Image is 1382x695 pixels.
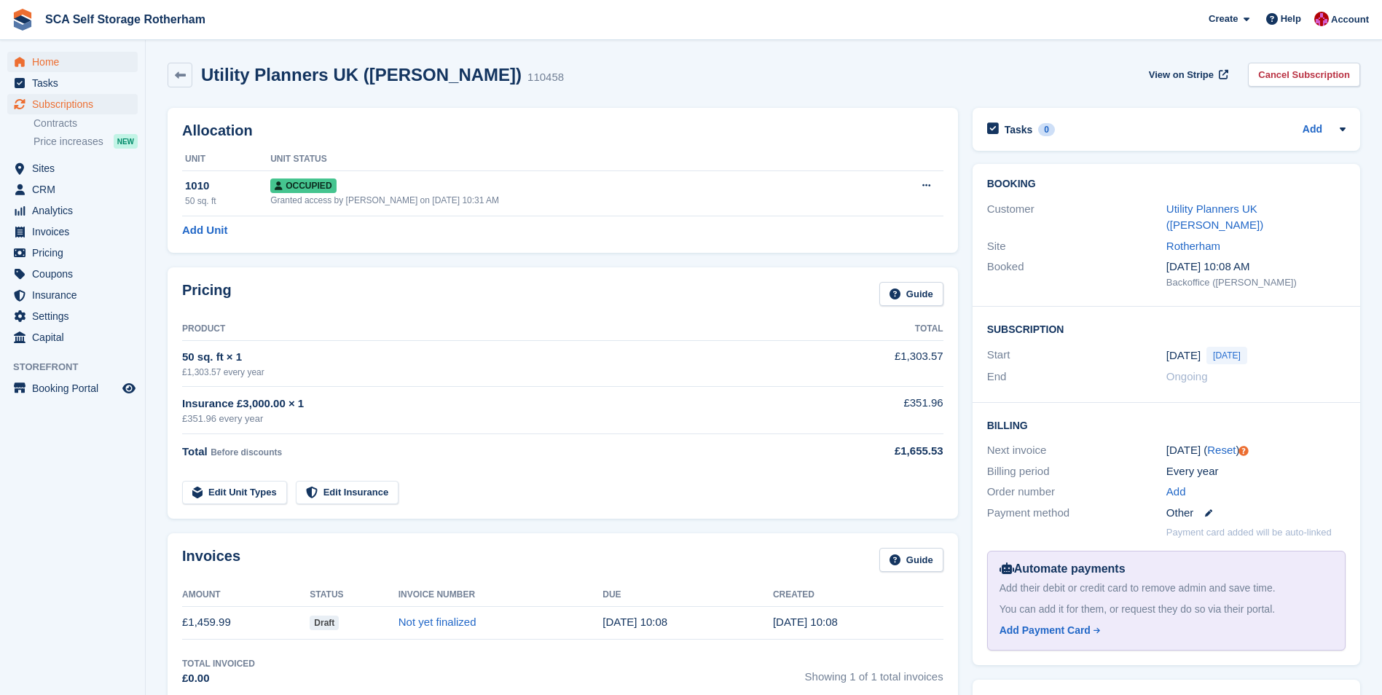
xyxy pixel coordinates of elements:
th: Unit [182,148,270,171]
div: £1,655.53 [804,443,943,460]
div: Billing period [987,463,1166,480]
span: Capital [32,327,119,347]
div: 1010 [185,178,270,195]
div: Backoffice ([PERSON_NAME]) [1166,275,1346,290]
div: 50 sq. ft × 1 [182,349,804,366]
div: £0.00 [182,670,255,687]
span: Tasks [32,73,119,93]
a: menu [7,179,138,200]
span: Invoices [32,221,119,242]
span: Total [182,445,208,458]
span: Account [1331,12,1369,27]
a: Add [1303,122,1322,138]
div: Site [987,238,1166,255]
a: Contracts [34,117,138,130]
a: Cancel Subscription [1248,63,1360,87]
th: Total [804,318,943,341]
div: Other [1166,505,1346,522]
a: menu [7,306,138,326]
h2: Billing [987,417,1346,432]
div: Add their debit or credit card to remove admin and save time. [1000,581,1333,596]
a: Add [1166,484,1186,500]
div: Insurance £3,000.00 × 1 [182,396,804,412]
div: 0 [1038,123,1055,136]
img: Thomas Webb [1314,12,1329,26]
th: Status [310,584,398,607]
th: Due [602,584,773,607]
a: Add Payment Card [1000,623,1327,638]
span: Before discounts [211,447,282,458]
div: 110458 [527,69,564,86]
span: Booking Portal [32,378,119,398]
a: menu [7,378,138,398]
div: Next invoice [987,442,1166,459]
h2: Allocation [182,122,943,139]
a: Price increases NEW [34,133,138,149]
a: menu [7,73,138,93]
h2: Utility Planners UK ([PERSON_NAME]) [201,65,522,85]
a: menu [7,243,138,263]
div: [DATE] 10:08 AM [1166,259,1346,275]
th: Amount [182,584,310,607]
span: Storefront [13,360,145,374]
span: Price increases [34,135,103,149]
span: Help [1281,12,1301,26]
h2: Invoices [182,548,240,572]
a: View on Stripe [1143,63,1231,87]
div: Customer [987,201,1166,234]
span: Insurance [32,285,119,305]
th: Product [182,318,804,341]
a: Guide [879,282,943,306]
span: View on Stripe [1149,68,1214,82]
div: Order number [987,484,1166,500]
span: Home [32,52,119,72]
a: Preview store [120,380,138,397]
a: Rotherham [1166,240,1220,252]
span: Draft [310,616,339,630]
span: Occupied [270,178,336,193]
p: Payment card added will be auto-linked [1166,525,1332,540]
div: Tooltip anchor [1237,444,1250,458]
time: 2025-09-26 00:00:00 UTC [1166,347,1201,364]
div: £351.96 every year [182,412,804,426]
div: Granted access by [PERSON_NAME] on [DATE] 10:31 AM [270,194,864,207]
th: Created [773,584,943,607]
a: Edit Insurance [296,481,399,505]
div: Automate payments [1000,560,1333,578]
th: Unit Status [270,148,864,171]
span: Analytics [32,200,119,221]
span: Ongoing [1166,370,1208,382]
span: CRM [32,179,119,200]
div: You can add it for them, or request they do so via their portal. [1000,602,1333,617]
span: Create [1209,12,1238,26]
a: Add Unit [182,222,227,239]
div: Total Invoiced [182,657,255,670]
div: End [987,369,1166,385]
span: Settings [32,306,119,326]
div: Start [987,347,1166,364]
a: menu [7,200,138,221]
a: menu [7,264,138,284]
div: [DATE] ( ) [1166,442,1346,459]
a: menu [7,52,138,72]
div: Payment method [987,505,1166,522]
div: 50 sq. ft [185,195,270,208]
div: £1,303.57 every year [182,366,804,379]
a: Guide [879,548,943,572]
td: £351.96 [804,387,943,434]
a: menu [7,285,138,305]
span: Coupons [32,264,119,284]
div: Every year [1166,463,1346,480]
time: 2025-09-26 09:08:50 UTC [773,616,838,628]
th: Invoice Number [398,584,602,607]
span: Sites [32,158,119,178]
td: £1,303.57 [804,340,943,386]
a: menu [7,158,138,178]
span: Showing 1 of 1 total invoices [805,657,943,687]
h2: Pricing [182,282,232,306]
img: stora-icon-8386f47178a22dfd0bd8f6a31ec36ba5ce8667c1dd55bd0f319d3a0aa187defe.svg [12,9,34,31]
span: Pricing [32,243,119,263]
a: menu [7,327,138,347]
h2: Booking [987,178,1346,190]
a: Utility Planners UK ([PERSON_NAME]) [1166,203,1263,232]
